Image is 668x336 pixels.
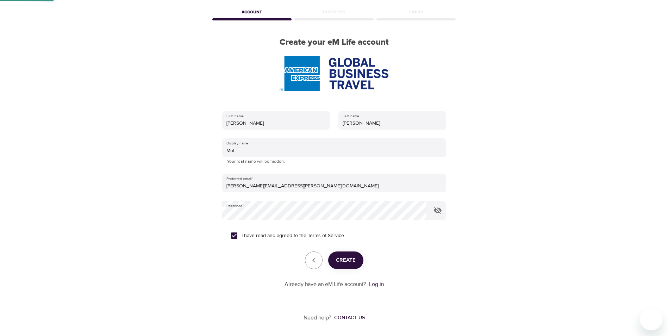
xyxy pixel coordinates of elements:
[308,232,344,239] a: Terms of Service
[227,158,441,165] p: Your real name will be hidden.
[242,232,344,239] span: I have read and agreed to the
[369,281,384,288] a: Log in
[211,37,457,48] h2: Create your eM Life account
[640,308,662,330] iframe: Button to launch messaging window
[334,314,365,321] div: Contact us
[328,251,363,269] button: Create
[285,280,366,288] p: Already have an eM Life account?
[331,314,365,321] a: Contact us
[336,256,356,265] span: Create
[280,56,388,91] img: AmEx%20GBT%20logo.png
[304,314,331,322] p: Need help?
